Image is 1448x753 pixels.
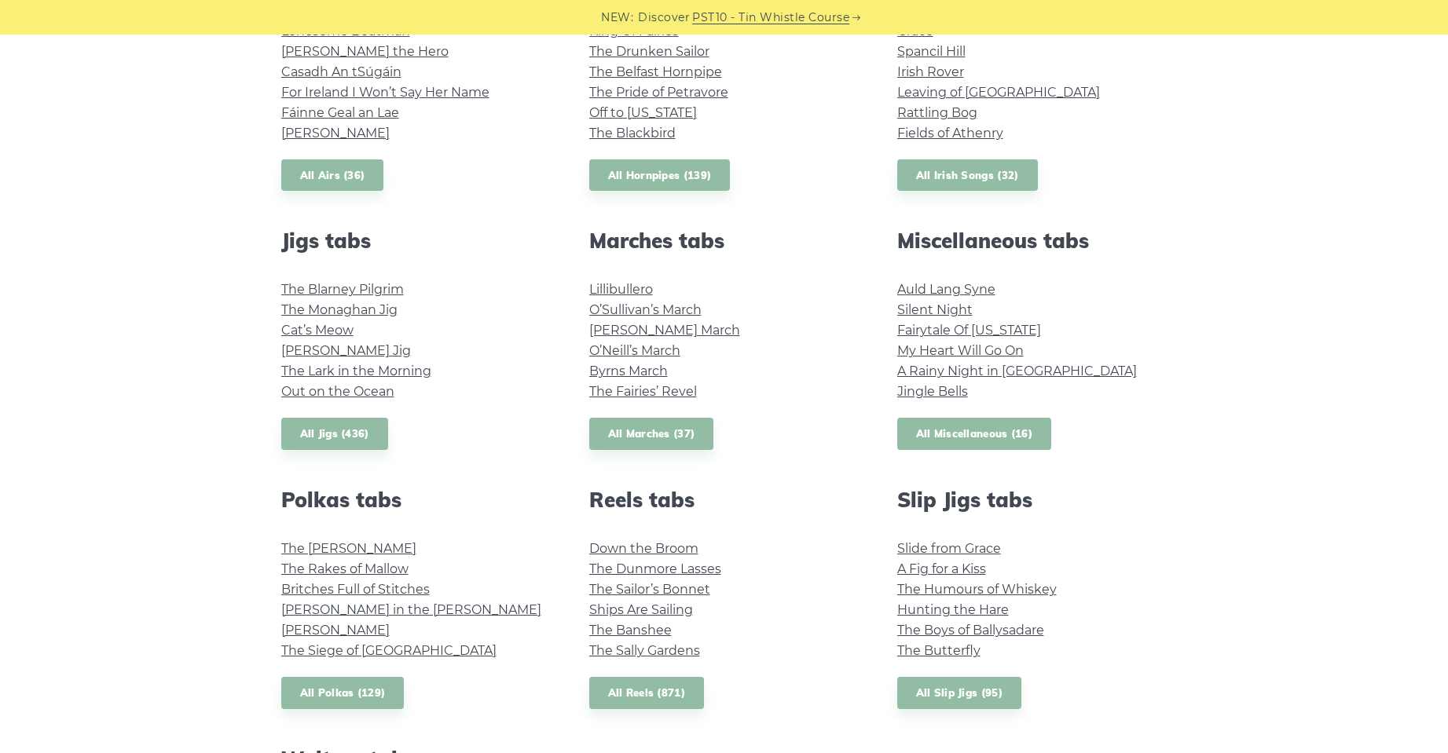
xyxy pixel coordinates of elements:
a: The Blarney Pilgrim [281,282,404,297]
a: Irish Rover [897,64,964,79]
a: Leaving of [GEOGRAPHIC_DATA] [897,85,1100,100]
a: The Drunken Sailor [589,44,709,59]
a: O’Sullivan’s March [589,302,702,317]
a: The Blackbird [589,126,676,141]
a: King Of Fairies [589,24,679,38]
a: The Sally Gardens [589,643,700,658]
a: A Rainy Night in [GEOGRAPHIC_DATA] [897,364,1137,378]
a: A Fig for a Kiss [897,561,986,576]
a: Slide from Grace [897,541,1001,556]
a: Jingle Bells [897,384,968,399]
a: The Belfast Hornpipe [589,64,722,79]
a: Cat’s Meow [281,323,354,338]
span: Discover [638,9,690,27]
a: [PERSON_NAME] the Hero [281,44,449,59]
a: All Marches (37) [589,418,714,450]
a: Silent Night [897,302,973,317]
a: All Irish Songs (32) [897,159,1038,192]
a: Fields of Athenry [897,126,1003,141]
a: Ships Are Sailing [589,602,693,617]
a: Fairytale Of [US_STATE] [897,323,1041,338]
a: All Reels (871) [589,677,705,709]
a: Lonesome Boatman [281,24,410,38]
a: Lillibullero [589,282,653,297]
a: The Banshee [589,623,672,638]
h2: Slip Jigs tabs [897,488,1168,512]
a: All Slip Jigs (95) [897,677,1021,709]
a: Hunting the Hare [897,602,1009,617]
a: All Polkas (129) [281,677,405,709]
a: Casadh An tSúgáin [281,64,401,79]
a: Fáinne Geal an Lae [281,105,399,120]
a: Rattling Bog [897,105,977,120]
a: All Airs (36) [281,159,384,192]
a: [PERSON_NAME] [281,126,390,141]
a: My Heart Will Go On [897,343,1024,358]
a: The Fairies’ Revel [589,384,697,399]
a: The Humours of Whiskey [897,582,1057,597]
a: All Hornpipes (139) [589,159,731,192]
a: PST10 - Tin Whistle Course [692,9,849,27]
a: The Sailor’s Bonnet [589,582,710,597]
a: Out on the Ocean [281,384,394,399]
a: The Lark in the Morning [281,364,431,378]
a: The Butterfly [897,643,981,658]
h2: Miscellaneous tabs [897,228,1168,253]
a: The Monaghan Jig [281,302,398,317]
a: [PERSON_NAME] [281,623,390,638]
h2: Marches tabs [589,228,860,253]
a: Spancil Hill [897,44,966,59]
a: O’Neill’s March [589,343,680,358]
a: Off to [US_STATE] [589,105,697,120]
h2: Polkas tabs [281,488,552,512]
a: All Miscellaneous (16) [897,418,1052,450]
a: For Ireland I Won’t Say Her Name [281,85,489,100]
a: The [PERSON_NAME] [281,541,416,556]
a: Byrns March [589,364,668,378]
a: The Pride of Petravore [589,85,728,100]
a: The Dunmore Lasses [589,561,721,576]
h2: Jigs tabs [281,228,552,253]
span: NEW: [601,9,633,27]
a: [PERSON_NAME] March [589,323,740,338]
a: Grace [897,24,933,38]
a: The Rakes of Mallow [281,561,409,576]
h2: Reels tabs [589,488,860,512]
a: [PERSON_NAME] Jig [281,343,411,358]
a: [PERSON_NAME] in the [PERSON_NAME] [281,602,541,617]
a: All Jigs (436) [281,418,388,450]
a: Auld Lang Syne [897,282,995,297]
a: The Boys of Ballysadare [897,623,1044,638]
a: Down the Broom [589,541,698,556]
a: The Siege of [GEOGRAPHIC_DATA] [281,643,497,658]
a: Britches Full of Stitches [281,582,430,597]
